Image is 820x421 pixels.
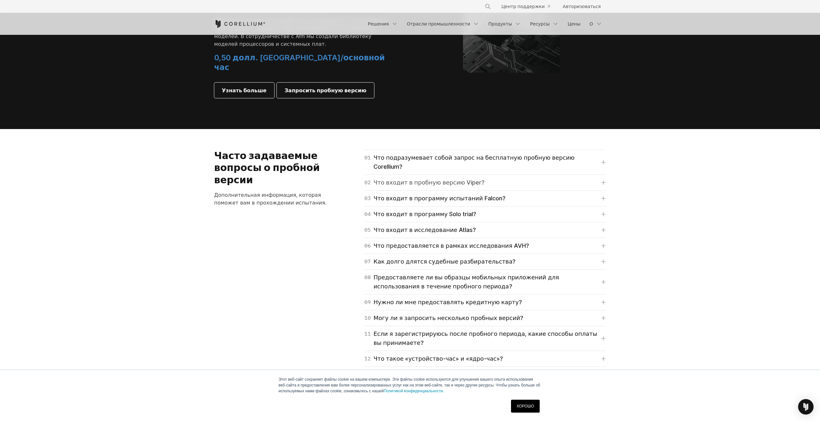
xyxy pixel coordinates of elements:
[364,330,371,337] font: 11
[364,274,371,280] font: 08
[373,226,476,233] font: Что входит в исследование Atlas?
[511,400,539,413] a: ХОРОШО
[488,21,512,26] font: Продукты
[373,179,485,186] font: Что входит в пробную версию Viper?
[373,154,574,170] font: Что подразумевает собой запрос на бесплатную пробную версию Corellium?
[373,258,516,265] font: Как долго длятся судебные разбирательства?
[364,258,371,265] font: 07
[214,53,385,72] font: 0,50 долл. [GEOGRAPHIC_DATA]/основной час
[214,20,265,28] a: Кореллиум Дом
[214,83,275,98] a: Узнать больше
[364,355,371,362] font: 12
[373,211,476,217] font: Что входит в программу Solo trial?
[364,298,606,307] a: 09Нужно ли мне предоставлять кредитную карту?
[285,87,366,94] font: Запросить пробную версию
[798,399,814,415] div: Открытый Интерком Мессенджер
[277,83,374,98] a: Запросить пробную версию
[530,21,550,26] font: Ресурсы
[384,389,444,393] a: Политикой конфиденциальности.
[482,1,494,12] button: Поиск
[516,404,534,408] font: ХОРОШО
[373,299,522,306] font: Нужно ли мне предоставлять кредитную карту?
[477,1,606,12] div: Меню навигации
[279,377,540,393] font: Этот веб-сайт сохраняет файлы cookie на вашем компьютере. Эти файлы cookie используются для улучш...
[364,257,606,266] a: 07Как долго длятся судебные разбирательства?
[364,194,606,203] a: 03Что входит в программу испытаний Falcon?
[568,21,581,26] font: Цены
[368,21,389,26] font: Решения
[373,330,597,346] font: Если я зарегистрируюсь после пробного периода, какие способы оплаты вы принимаете?
[364,329,606,347] a: 11Если я зарегистрируюсь после пробного периода, какие способы оплаты вы принимаете?
[214,17,389,47] font: Революционизируйте разработку встраиваемого программного обеспечения с помощью виртуализированных...
[364,226,606,235] a: 05Что входит в исследование Atlas?
[214,150,320,185] font: Часто задаваемые вопросы о пробной версии
[364,210,606,219] a: 04Что входит в программу Solo trial?
[364,211,371,217] font: 04
[364,154,371,161] font: 01
[373,274,559,290] font: Предоставляете ли вы образцы мобильных приложений для использования в течение пробного периода?
[364,18,606,30] div: Меню навигации
[364,178,606,187] a: 02Что входит в пробную версию Viper?
[373,355,503,362] font: Что такое «устройство-час» и «ядро-час»?
[364,226,371,233] font: 05
[501,4,545,9] font: Центр поддержки
[364,315,371,321] font: 10
[364,299,371,305] font: 09
[364,241,606,250] a: 06Что предоставляется в рамках исследования AVH?
[222,87,267,94] font: Узнать больше
[373,242,529,249] font: Что предоставляется в рамках исследования AVH?
[407,21,470,26] font: Отрасли промышленности
[364,153,606,171] a: 01Что подразумевает собой запрос на бесплатную пробную версию Corellium?
[364,273,606,291] a: 08Предоставляете ли вы образцы мобильных приложений для использования в течение пробного периода?
[373,195,506,202] font: Что входит в программу испытаний Falcon?
[373,315,523,321] font: Могу ли я запросить несколько пробных версий?
[364,195,371,201] font: 03
[214,192,327,206] font: Дополнительная информация, которая поможет вам в прохождении испытания.
[364,314,606,323] a: 10Могу ли я запросить несколько пробных версий?
[364,179,371,185] font: 02
[364,242,371,249] font: 06
[589,21,593,26] font: О
[563,4,601,9] font: Авторизоваться
[364,354,606,363] a: 12Что такое «устройство-час» и «ядро-час»?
